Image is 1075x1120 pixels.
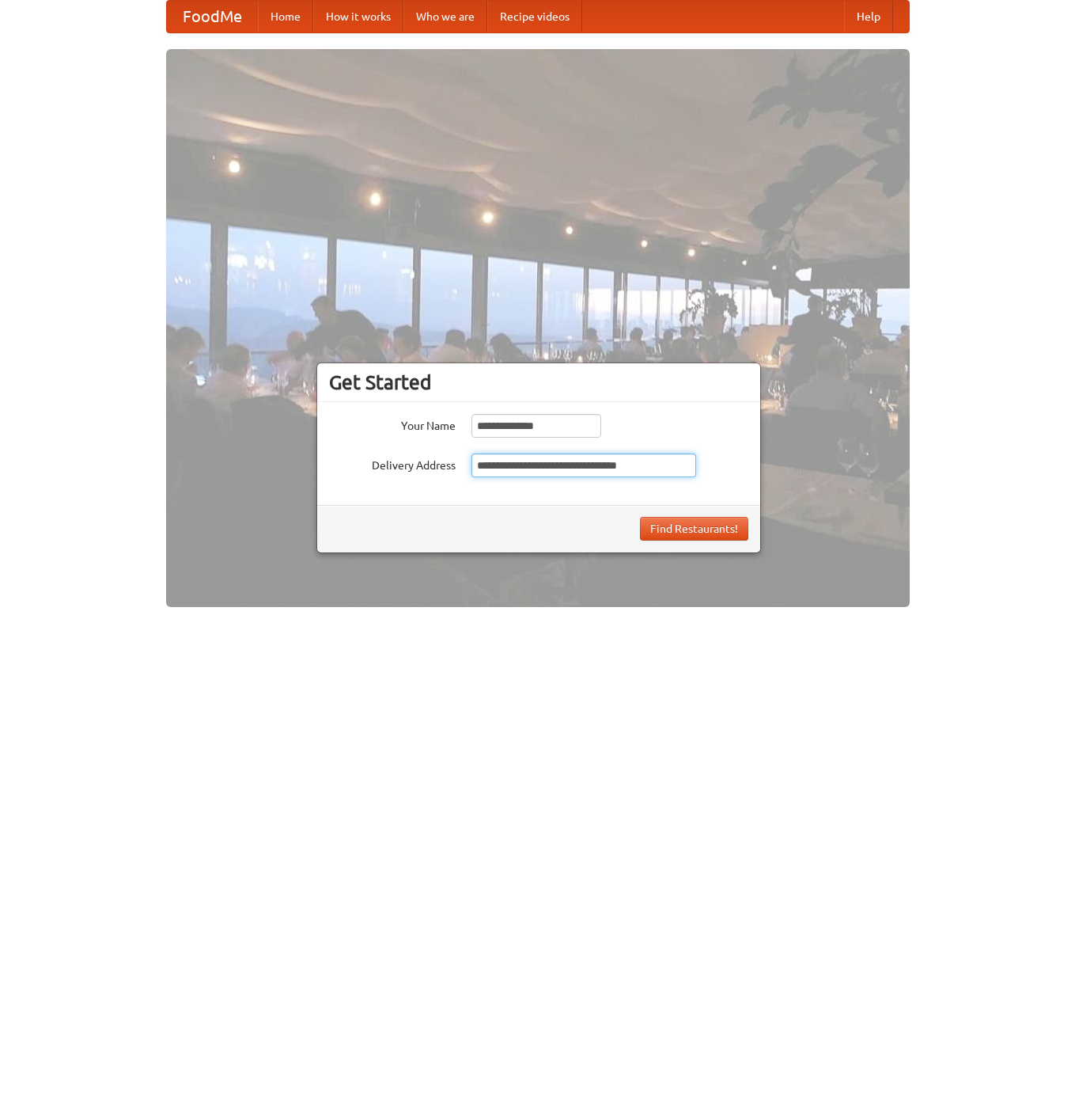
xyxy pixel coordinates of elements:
a: Help [844,1,893,32]
a: Recipe videos [487,1,582,32]
label: Delivery Address [329,454,456,473]
a: FoodMe [167,1,258,32]
button: Find Restaurants! [640,517,748,541]
h3: Get Started [329,370,748,394]
a: Who we are [403,1,487,32]
label: Your Name [329,414,456,434]
a: How it works [313,1,403,32]
a: Home [258,1,313,32]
